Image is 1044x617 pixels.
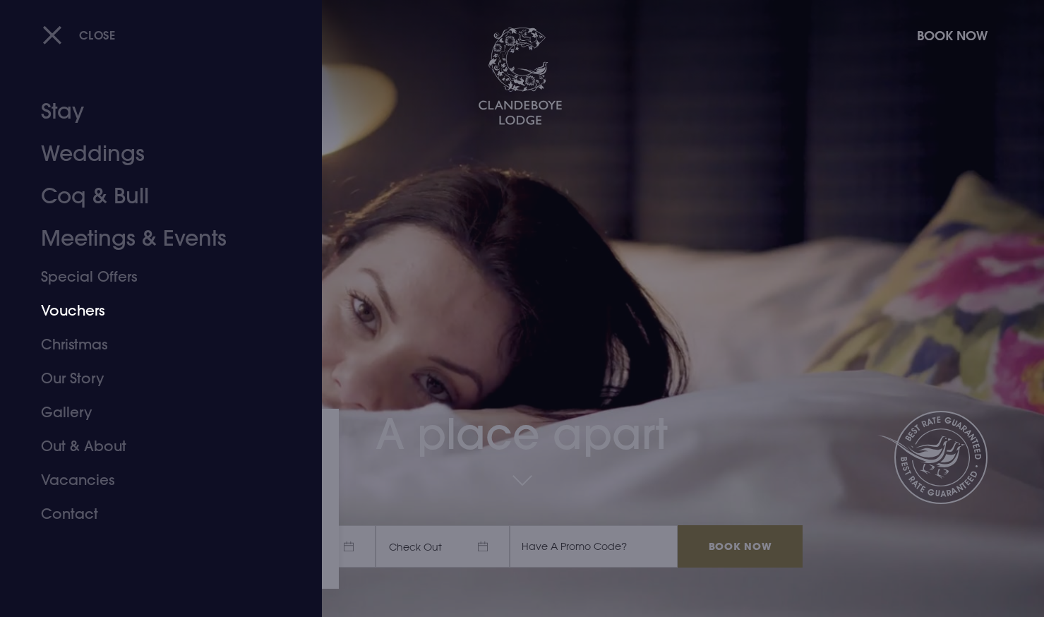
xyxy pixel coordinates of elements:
[41,463,264,497] a: Vacancies
[41,90,264,133] a: Stay
[42,20,116,49] button: Close
[41,133,264,175] a: Weddings
[41,395,264,429] a: Gallery
[41,497,264,531] a: Contact
[79,28,116,42] span: Close
[41,175,264,217] a: Coq & Bull
[41,294,264,328] a: Vouchers
[41,217,264,260] a: Meetings & Events
[41,260,264,294] a: Special Offers
[41,328,264,361] a: Christmas
[41,361,264,395] a: Our Story
[41,429,264,463] a: Out & About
